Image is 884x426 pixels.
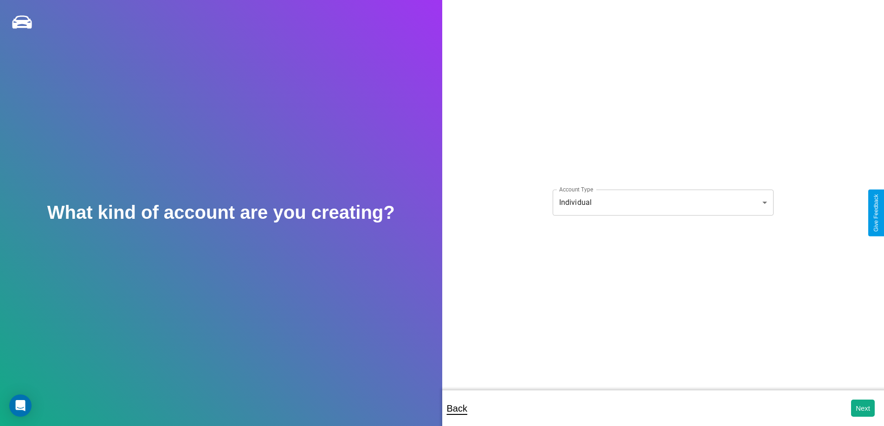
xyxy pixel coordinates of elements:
label: Account Type [559,185,593,193]
h2: What kind of account are you creating? [47,202,395,223]
div: Open Intercom Messenger [9,394,32,417]
button: Next [851,400,875,417]
p: Back [447,400,467,417]
div: Give Feedback [873,194,879,232]
div: Individual [553,190,774,216]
